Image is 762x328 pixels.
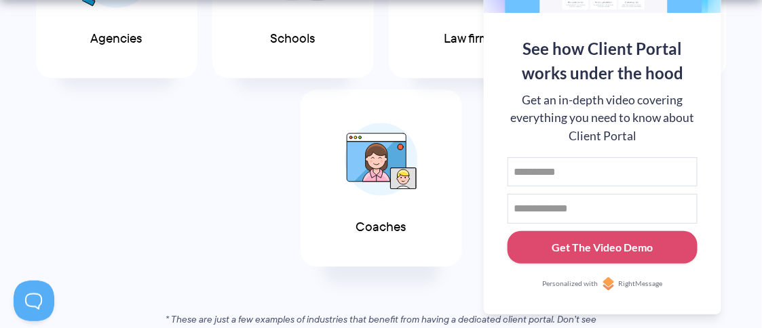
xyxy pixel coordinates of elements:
[14,281,54,321] iframe: Toggle Customer Support
[444,32,495,46] span: Law firms
[508,277,698,291] a: Personalized withRightMessage
[508,91,698,145] div: Get an in-depth video covering everything you need to know about Client Portal
[271,32,316,46] span: Schools
[508,37,698,85] div: See how Client Portal works under the hood
[356,220,406,234] span: Coaches
[91,32,142,46] span: Agencies
[619,279,663,289] span: RightMessage
[552,239,653,255] div: Get The Video Demo
[301,89,462,266] a: Coaches
[602,277,615,291] img: Personalized with RightMessage
[508,231,698,264] button: Get The Video Demo
[542,279,598,289] span: Personalized with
